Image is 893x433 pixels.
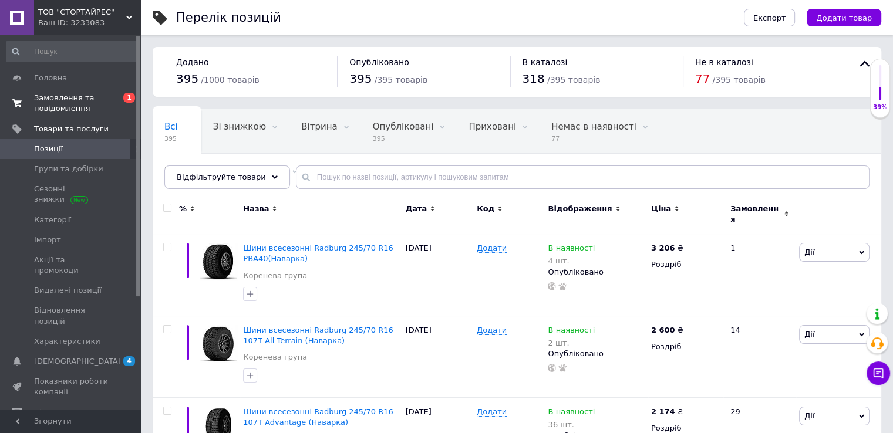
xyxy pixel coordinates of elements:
span: Дата [406,204,427,214]
span: Видалені позиції [34,285,102,296]
span: Відфільтруйте товари [177,172,266,181]
span: Імпорт [34,235,61,245]
span: Дії [804,330,814,339]
span: Позиції [34,144,63,154]
a: Коренева група [243,352,307,363]
span: Додати товар [816,13,872,22]
span: [DEMOGRAPHIC_DATA] [34,356,121,367]
span: Вітрина [301,121,337,132]
span: Сезонні знижки [34,184,109,205]
span: Товари та послуги [34,124,109,134]
b: 2 174 [651,407,675,416]
span: 4 [123,356,135,366]
b: 2 600 [651,326,675,334]
span: 395 [349,72,372,86]
div: 4 шт. [548,256,595,265]
span: Додати [477,407,507,417]
div: 14 [723,316,796,398]
span: Відображення [548,204,612,214]
img: Шини всесезонні Radburg 245/70 R16 PBA40(Наварка) [200,243,237,280]
a: Коренева група [243,270,307,281]
span: В наявності [548,243,595,256]
span: % [179,204,187,214]
div: 2 шт. [548,339,595,347]
span: / 395 товарів [712,75,765,84]
div: Не показуються в Каталозі ProSale [153,154,309,198]
span: ТОВ "СТОРТАЙРЕС" [38,7,126,18]
div: ₴ [651,325,683,336]
button: Експорт [744,9,796,26]
span: 395 [164,134,178,143]
div: Роздріб [651,259,720,270]
div: [DATE] [403,234,474,316]
span: Всі [164,121,178,132]
div: 39% [871,103,889,111]
span: 395 [176,72,198,86]
span: Групи та добірки [34,164,103,174]
span: Головна [34,73,67,83]
div: 36 шт. [548,420,595,429]
span: 1 [123,93,135,103]
span: Відгуки [34,407,65,418]
a: Шини всесезонні Radburg 245/70 R16 107T Advantage (Наварка) [243,407,393,427]
div: [DATE] [403,316,474,398]
span: / 1000 товарів [201,75,259,84]
input: Пошук [6,41,139,62]
a: Шини всесезонні Radburg 245/70 R16 PBA40(Наварка) [243,243,393,263]
span: Назва [243,204,269,214]
button: Чат з покупцем [867,361,890,385]
span: 77 [551,134,636,143]
span: Дії [804,411,814,420]
span: Додати [477,326,507,335]
span: 395 [373,134,434,143]
a: Шини всесезонні Radburg 245/70 R16 107T All Terrain (Наварка) [243,326,393,345]
span: Приховані [469,121,516,132]
span: Акції та промокоди [34,255,109,276]
span: Характеристики [34,336,100,347]
div: ₴ [651,407,683,417]
div: Ваш ID: 3233083 [38,18,141,28]
span: В наявності [548,326,595,338]
img: Шини всесезонні Radburg 245/70 R16 107T All Terrain (Наварка) [200,325,237,363]
span: Код [477,204,494,214]
span: Не в каталозі [695,57,753,67]
span: Додати [477,243,507,253]
b: 3 206 [651,243,675,252]
div: Роздріб [651,341,720,352]
div: Перелік позицій [176,12,281,24]
span: Категорії [34,215,71,225]
div: ₴ [651,243,683,253]
span: Показники роботи компанії [34,376,109,397]
span: Експорт [753,13,786,22]
span: 77 [695,72,710,86]
span: Замовлення та повідомлення [34,93,109,114]
span: Дії [804,248,814,256]
span: Не показуються в Катал... [164,166,286,177]
span: Додано [176,57,208,67]
span: / 395 товарів [547,75,600,84]
div: 1 [723,234,796,316]
div: Опубліковано [548,349,645,359]
span: / 395 товарів [375,75,427,84]
input: Пошук по назві позиції, артикулу і пошуковим запитам [296,165,870,189]
div: Опубліковано [548,267,645,278]
span: В наявності [548,407,595,420]
span: Відновлення позицій [34,305,109,326]
span: Зі знижкою [213,121,266,132]
span: Немає в наявності [551,121,636,132]
span: Замовлення [730,204,781,225]
button: Додати товар [807,9,881,26]
span: Опубліковані [373,121,434,132]
span: Ціна [651,204,671,214]
span: В каталозі [523,57,568,67]
span: 318 [523,72,545,86]
span: Опубліковано [349,57,409,67]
